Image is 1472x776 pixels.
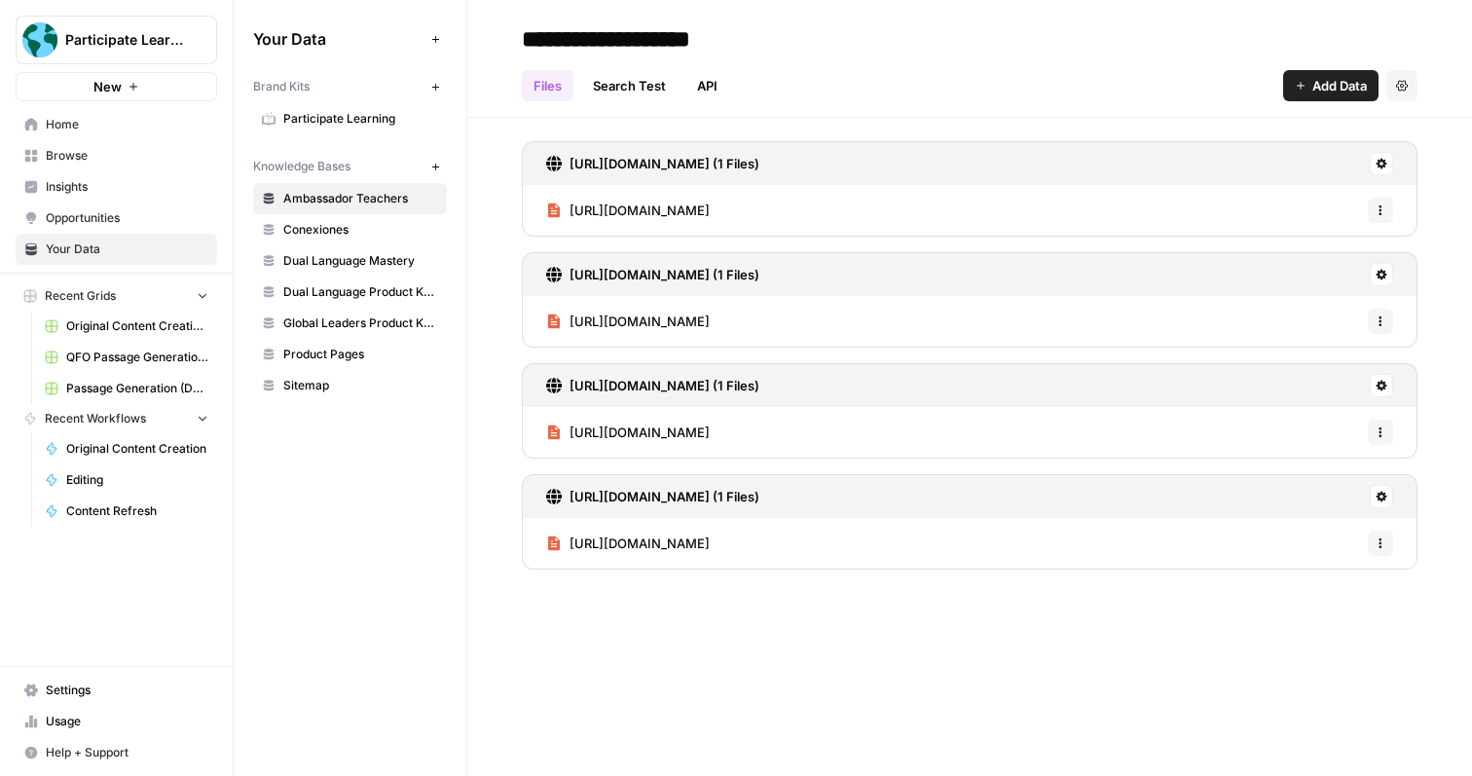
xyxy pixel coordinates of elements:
[283,221,438,239] span: Conexiones
[546,142,759,185] a: [URL][DOMAIN_NAME] (1 Files)
[546,185,710,236] a: [URL][DOMAIN_NAME]
[546,475,759,518] a: [URL][DOMAIN_NAME] (1 Files)
[36,311,217,342] a: Original Content Creation Grid
[546,407,710,458] a: [URL][DOMAIN_NAME]
[46,713,208,730] span: Usage
[522,70,573,101] a: Files
[1312,76,1367,95] span: Add Data
[16,140,217,171] a: Browse
[66,471,208,489] span: Editing
[570,154,759,173] h3: [URL][DOMAIN_NAME] (1 Files)
[66,440,208,458] span: Original Content Creation
[36,373,217,404] a: Passage Generation (Deep Research) Grid
[66,380,208,397] span: Passage Generation (Deep Research) Grid
[46,240,208,258] span: Your Data
[283,190,438,207] span: Ambassador Teachers
[685,70,729,101] a: API
[253,277,447,308] a: Dual Language Product Knowledge
[16,404,217,433] button: Recent Workflows
[570,312,710,331] span: [URL][DOMAIN_NAME]
[546,253,759,296] a: [URL][DOMAIN_NAME] (1 Files)
[46,744,208,761] span: Help + Support
[46,209,208,227] span: Opportunities
[16,203,217,234] a: Opportunities
[283,346,438,363] span: Product Pages
[283,377,438,394] span: Sitemap
[45,287,116,305] span: Recent Grids
[16,281,217,311] button: Recent Grids
[253,158,350,175] span: Knowledge Bases
[253,339,447,370] a: Product Pages
[36,496,217,527] a: Content Refresh
[581,70,678,101] a: Search Test
[253,183,447,214] a: Ambassador Teachers
[16,171,217,203] a: Insights
[253,245,447,277] a: Dual Language Mastery
[253,214,447,245] a: Conexiones
[46,682,208,699] span: Settings
[16,109,217,140] a: Home
[36,464,217,496] a: Editing
[65,30,183,50] span: Participate Learning
[570,201,710,220] span: [URL][DOMAIN_NAME]
[546,296,710,347] a: [URL][DOMAIN_NAME]
[36,342,217,373] a: QFO Passage Generation Grid
[570,376,759,395] h3: [URL][DOMAIN_NAME] (1 Files)
[46,116,208,133] span: Home
[22,22,57,57] img: Participate Learning Logo
[253,78,310,95] span: Brand Kits
[16,72,217,101] button: New
[570,487,759,506] h3: [URL][DOMAIN_NAME] (1 Files)
[283,110,438,128] span: Participate Learning
[253,103,447,134] a: Participate Learning
[546,364,759,407] a: [URL][DOMAIN_NAME] (1 Files)
[253,370,447,401] a: Sitemap
[546,518,710,569] a: [URL][DOMAIN_NAME]
[66,317,208,335] span: Original Content Creation Grid
[16,737,217,768] button: Help + Support
[283,252,438,270] span: Dual Language Mastery
[16,706,217,737] a: Usage
[36,433,217,464] a: Original Content Creation
[93,77,122,96] span: New
[1283,70,1379,101] button: Add Data
[66,349,208,366] span: QFO Passage Generation Grid
[283,314,438,332] span: Global Leaders Product Knowledge
[16,234,217,265] a: Your Data
[46,147,208,165] span: Browse
[570,265,759,284] h3: [URL][DOMAIN_NAME] (1 Files)
[570,423,710,442] span: [URL][DOMAIN_NAME]
[16,16,217,64] button: Workspace: Participate Learning
[45,410,146,427] span: Recent Workflows
[66,502,208,520] span: Content Refresh
[16,675,217,706] a: Settings
[283,283,438,301] span: Dual Language Product Knowledge
[253,27,423,51] span: Your Data
[46,178,208,196] span: Insights
[570,534,710,553] span: [URL][DOMAIN_NAME]
[253,308,447,339] a: Global Leaders Product Knowledge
